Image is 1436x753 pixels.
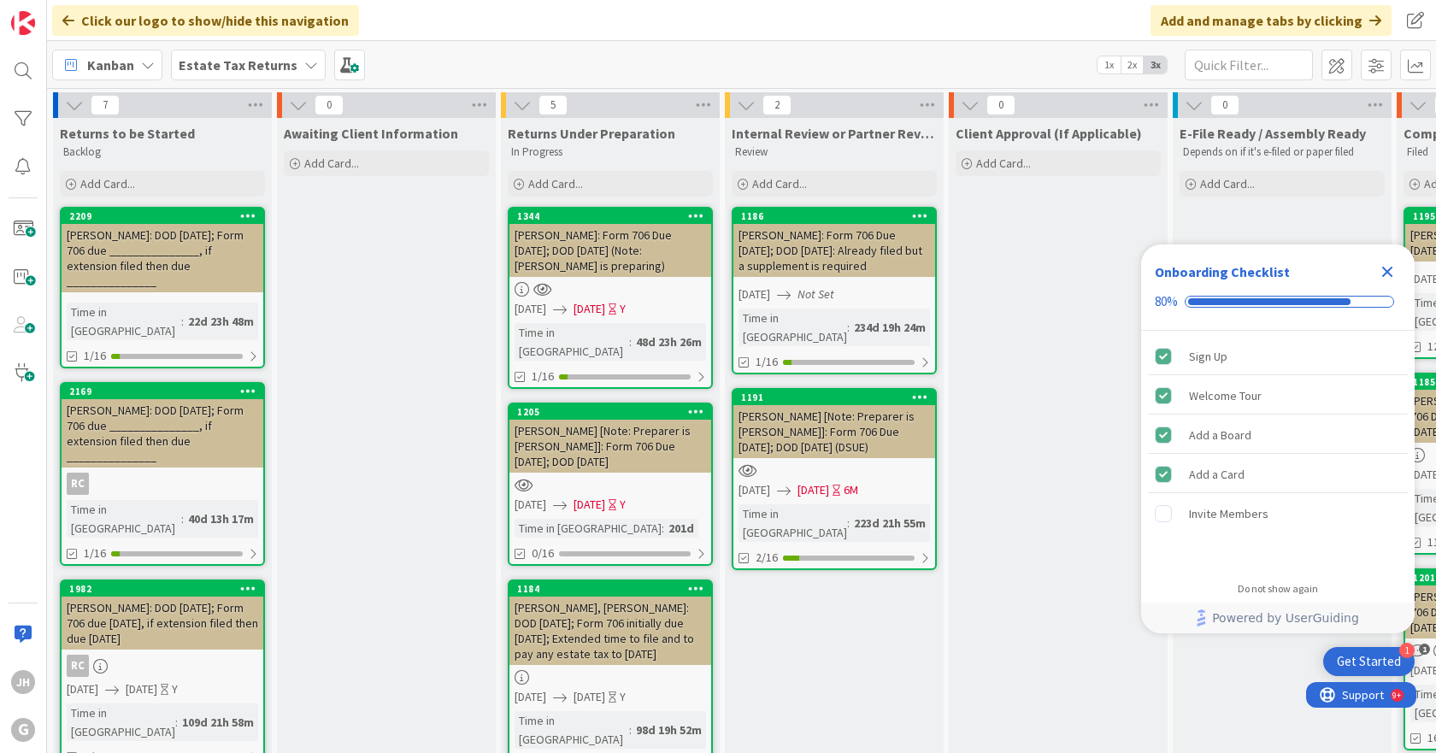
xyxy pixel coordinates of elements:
div: 2169 [69,385,263,397]
div: 1982[PERSON_NAME]: DOD [DATE]; Form 706 due [DATE], if extension filed then due [DATE] [62,581,263,650]
span: Awaiting Client Information [284,125,458,142]
span: 7 [91,95,120,115]
span: : [181,312,184,331]
div: 1 [1399,643,1415,658]
span: 1/16 [84,347,106,365]
span: 0 [1210,95,1239,115]
div: Invite Members is incomplete. [1148,495,1408,532]
div: Welcome Tour is complete. [1148,377,1408,415]
div: 2169[PERSON_NAME]: DOD [DATE]; Form 706 due _______________, if extension filed then due ________... [62,384,263,468]
div: Y [620,688,626,706]
div: 1205[PERSON_NAME] [Note: Preparer is [PERSON_NAME]]: Form 706 Due [DATE]; DOD [DATE] [509,404,711,473]
div: [PERSON_NAME]: DOD [DATE]; Form 706 due [DATE], if extension filed then due [DATE] [62,597,263,650]
div: 223d 21h 55m [850,514,930,532]
span: : [175,713,178,732]
p: Backlog [63,145,262,159]
span: Kanban [87,55,134,75]
span: : [662,519,664,538]
div: Add a Card [1189,464,1245,485]
div: 1184[PERSON_NAME], [PERSON_NAME]: DOD [DATE]; Form 706 initially due [DATE]; Extended time to fil... [509,581,711,665]
span: Support [36,3,78,23]
div: Add a Board is complete. [1148,416,1408,454]
span: [DATE] [574,300,605,318]
span: 0 [315,95,344,115]
span: : [629,332,632,351]
span: 1/16 [756,353,778,371]
div: Time in [GEOGRAPHIC_DATA] [67,500,181,538]
div: Y [172,680,178,698]
div: 2169 [62,384,263,399]
div: [PERSON_NAME]: Form 706 Due [DATE]; DOD [DATE] (Note: [PERSON_NAME] is preparing) [509,224,711,277]
div: Add and manage tabs by clicking [1151,5,1392,36]
b: Estate Tax Returns [179,56,297,74]
span: [DATE] [126,680,157,698]
div: RC [67,473,89,495]
div: [PERSON_NAME]: DOD [DATE]; Form 706 due _______________, if extension filed then due _______________ [62,224,263,292]
div: 1982 [62,581,263,597]
div: Time in [GEOGRAPHIC_DATA] [515,519,662,538]
div: 48d 23h 26m [632,332,706,351]
div: Add a Card is complete. [1148,456,1408,493]
span: Add Card... [752,176,807,191]
span: [DATE] [739,285,770,303]
span: : [181,509,184,528]
span: Returns Under Preparation [508,125,675,142]
div: Welcome Tour [1189,385,1262,406]
span: [DATE] [797,481,829,499]
div: 6M [844,481,858,499]
img: Visit kanbanzone.com [11,11,35,35]
span: 1x [1098,56,1121,74]
div: 1184 [517,583,711,595]
div: Open Get Started checklist, remaining modules: 1 [1323,647,1415,676]
span: Client Approval (If Applicable) [956,125,1142,142]
div: Sign Up is complete. [1148,338,1408,375]
i: Not Set [797,286,834,302]
div: Checklist Container [1141,244,1415,633]
span: : [629,721,632,739]
span: Add Card... [976,156,1031,171]
div: 109d 21h 58m [178,713,258,732]
span: 1/16 [84,544,106,562]
div: Time in [GEOGRAPHIC_DATA] [515,323,629,361]
span: [DATE] [515,496,546,514]
div: Time in [GEOGRAPHIC_DATA] [67,703,175,741]
div: Y [620,496,626,514]
span: 1/16 [532,368,554,385]
span: Returns to be Started [60,125,195,142]
p: Review [735,145,933,159]
span: 1 [1419,644,1430,655]
div: [PERSON_NAME]: Form 706 Due [DATE]; DOD [DATE]: Already filed but a supplement is required [733,224,935,277]
div: 1184 [509,581,711,597]
span: 3x [1144,56,1167,74]
div: Close Checklist [1374,258,1401,285]
span: [DATE] [67,680,98,698]
div: JH [11,670,35,694]
span: [DATE] [515,300,546,318]
div: 1191 [741,391,935,403]
div: 1344 [517,210,711,222]
div: [PERSON_NAME] [Note: Preparer is [PERSON_NAME]]: Form 706 Due [DATE]; DOD [DATE] [509,420,711,473]
span: 2x [1121,56,1144,74]
div: 22d 23h 48m [184,312,258,331]
div: Footer [1141,603,1415,633]
p: Depends on if it's e-filed or paper filed [1183,145,1381,159]
div: 2209 [62,209,263,224]
div: 1205 [509,404,711,420]
div: Y [620,300,626,318]
div: [PERSON_NAME], [PERSON_NAME]: DOD [DATE]; Form 706 initially due [DATE]; Extended time to file an... [509,597,711,665]
div: [PERSON_NAME] [Note: Preparer is [PERSON_NAME]]: Form 706 Due [DATE]; DOD [DATE] (DSUE) [733,405,935,458]
span: 2 [762,95,792,115]
span: : [847,514,850,532]
div: 1191 [733,390,935,405]
div: 98d 19h 52m [632,721,706,739]
span: Add Card... [1200,176,1255,191]
div: 80% [1155,294,1178,309]
span: 5 [538,95,568,115]
div: RC [62,473,263,495]
span: [DATE] [739,481,770,499]
span: Add Card... [80,176,135,191]
input: Quick Filter... [1185,50,1313,80]
span: Powered by UserGuiding [1212,608,1359,628]
div: Time in [GEOGRAPHIC_DATA] [739,309,847,346]
div: 40d 13h 17m [184,509,258,528]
